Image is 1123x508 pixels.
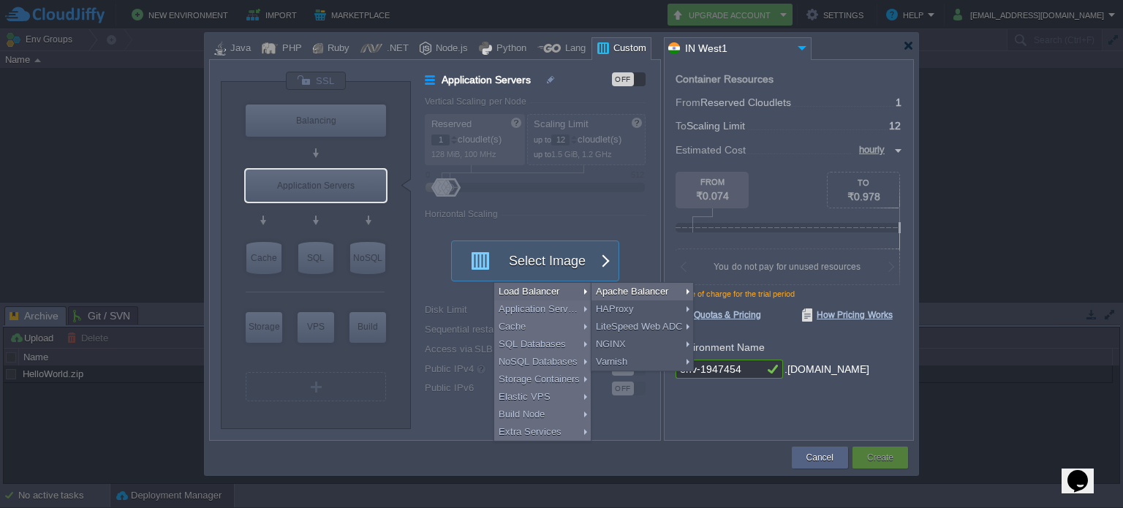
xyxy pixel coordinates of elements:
[349,312,386,341] div: Build
[494,423,591,441] div: Extra Services
[298,242,333,274] div: SQL
[492,38,526,60] div: Python
[609,38,646,60] div: Custom
[802,308,893,322] span: How Pricing Works
[591,318,693,335] div: LiteSpeed Web ADC
[298,242,333,274] div: SQL Databases
[612,72,634,86] div: OFF
[494,300,591,318] div: Application Servers
[226,38,251,60] div: Java
[350,242,385,274] div: NoSQL
[494,283,591,300] div: Load Balancer
[676,74,774,85] div: Container Resources
[382,38,409,60] div: .NET
[591,300,693,318] div: HAProxy
[461,241,593,281] button: Select Image
[676,308,761,322] span: Quotas & Pricing
[494,318,591,335] div: Cache
[494,388,591,406] div: Elastic VPS
[676,341,765,353] label: Environment Name
[323,38,349,60] div: Ruby
[591,353,693,371] div: Varnish
[246,170,386,202] div: Application Servers
[246,312,282,341] div: Storage
[494,353,591,371] div: NoSQL Databases
[591,283,693,300] div: Apache Balancer
[806,450,833,465] button: Cancel
[784,360,869,379] div: .[DOMAIN_NAME]
[676,289,902,308] div: *Free of charge for the trial period
[246,105,386,137] div: Load Balancer
[349,312,386,343] div: Build Node
[298,312,334,341] div: VPS
[246,105,386,137] div: Balancing
[298,312,334,343] div: Elastic VPS
[350,242,385,274] div: NoSQL Databases
[494,335,591,353] div: SQL Databases
[591,335,693,353] div: NGINX
[246,242,281,274] div: Cache
[1062,450,1108,493] iframe: chat widget
[431,38,468,60] div: Node.js
[278,38,302,60] div: PHP
[494,371,591,388] div: Storage Containers
[246,312,282,343] div: Storage Containers
[561,38,586,60] div: Lang
[494,406,591,423] div: Build Node
[867,450,893,465] button: Create
[246,372,386,401] div: Create New Layer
